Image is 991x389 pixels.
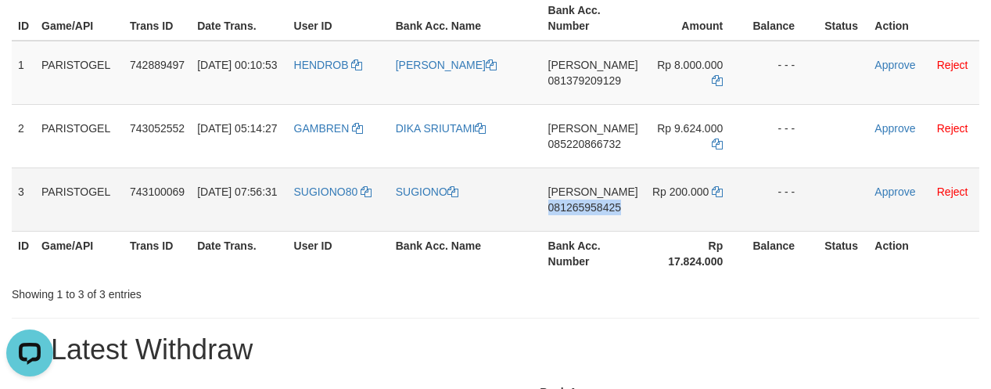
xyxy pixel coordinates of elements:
div: Showing 1 to 3 of 3 entries [12,280,401,302]
span: Copy 081265958425 to clipboard [548,201,621,214]
span: GAMBREN [294,122,350,135]
td: PARISTOGEL [35,167,124,231]
span: 743052552 [130,122,185,135]
span: [DATE] 00:10:53 [197,59,277,71]
td: - - - [746,104,818,167]
a: Copy 200000 to clipboard [712,185,723,198]
td: - - - [746,41,818,105]
a: Reject [937,185,968,198]
th: Date Trans. [191,231,287,276]
td: 2 [12,104,35,167]
th: Action [868,231,979,276]
a: GAMBREN [294,122,364,135]
th: User ID [288,231,390,276]
a: [PERSON_NAME] [396,59,497,71]
th: Balance [746,231,818,276]
span: SUGIONO80 [294,185,358,198]
span: Rp 200.000 [652,185,709,198]
th: Status [818,231,868,276]
span: [PERSON_NAME] [548,185,638,198]
span: 743100069 [130,185,185,198]
a: Approve [874,185,915,198]
span: [PERSON_NAME] [548,59,638,71]
td: 1 [12,41,35,105]
button: Open LiveChat chat widget [6,6,53,53]
span: HENDROB [294,59,349,71]
span: Rp 9.624.000 [657,122,723,135]
td: 3 [12,167,35,231]
td: - - - [746,167,818,231]
a: DIKA SRIUTAMI [396,122,487,135]
span: Copy 081379209129 to clipboard [548,74,621,87]
a: Approve [874,122,915,135]
a: Copy 9624000 to clipboard [712,138,723,150]
span: [PERSON_NAME] [548,122,638,135]
th: Game/API [35,231,124,276]
a: SUGIONO [396,185,458,198]
th: ID [12,231,35,276]
h1: 15 Latest Withdraw [12,334,979,366]
span: [DATE] 05:14:27 [197,122,277,135]
th: Rp 17.824.000 [645,231,747,276]
th: Bank Acc. Number [542,231,645,276]
span: [DATE] 07:56:31 [197,185,277,198]
a: SUGIONO80 [294,185,372,198]
th: Bank Acc. Name [390,231,542,276]
span: Copy 085220866732 to clipboard [548,138,621,150]
a: Approve [874,59,915,71]
a: Reject [937,59,968,71]
span: Rp 8.000.000 [657,59,723,71]
span: 742889497 [130,59,185,71]
a: Copy 8000000 to clipboard [712,74,723,87]
td: PARISTOGEL [35,104,124,167]
a: HENDROB [294,59,363,71]
a: Reject [937,122,968,135]
td: PARISTOGEL [35,41,124,105]
th: Trans ID [124,231,191,276]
